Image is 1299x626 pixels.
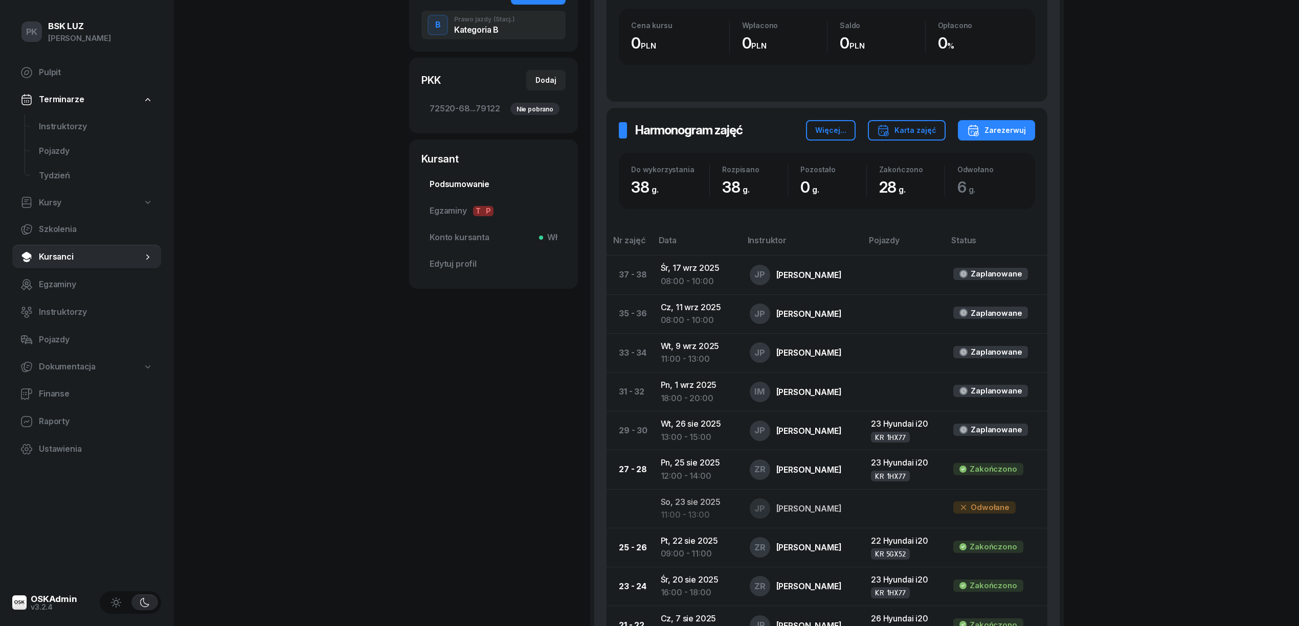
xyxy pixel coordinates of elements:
[871,418,937,431] div: 23 Hyundai i20
[430,258,557,271] span: Edytuj profil
[840,21,925,30] div: Saldo
[12,355,161,379] a: Dokumentacja
[31,164,161,188] a: Tydzień
[12,409,161,434] a: Raporty
[661,431,733,444] div: 13:00 - 15:00
[631,34,729,53] div: 0
[661,275,733,288] div: 08:00 - 10:00
[635,122,743,138] h2: Harmonogram zajęć
[957,165,1023,174] div: Odwołano
[661,586,733,599] div: 16:00 - 18:00
[652,184,659,195] small: g.
[958,120,1035,141] button: Zarezerwuj
[430,102,557,115] span: 72520-68...79122
[526,70,566,90] button: Dodaj
[742,234,863,256] th: Instruktor
[421,225,566,250] a: Konto kursantaWł
[938,21,1023,30] div: Opłacono
[607,567,653,606] td: 23 - 24
[754,582,766,591] span: ZR
[967,124,1026,136] div: Zarezerwuj
[454,26,515,34] div: Kategoria B
[815,124,846,136] div: Więcej...
[875,588,906,597] div: KR 1HX77
[510,103,559,115] div: Nie pobrano
[840,34,925,53] div: 0
[12,595,27,610] img: logo-xs@2x.png
[607,372,653,411] td: 31 - 32
[970,579,1017,592] div: Zakończono
[39,415,153,428] span: Raporty
[421,252,566,276] a: Edytuj profil
[39,66,153,79] span: Pulpit
[863,234,945,256] th: Pojazdy
[39,120,153,133] span: Instruktorzy
[12,60,161,85] a: Pulpit
[631,178,663,196] span: 38
[751,41,767,51] small: PLN
[12,382,161,406] a: Finanse
[754,270,765,279] span: JP
[742,21,827,30] div: Wpłacono
[483,206,494,216] span: P
[543,231,557,244] span: Wł
[947,41,954,51] small: %
[653,528,742,567] td: Pt, 22 sie 2025
[970,540,1017,553] div: Zakończono
[970,462,1017,476] div: Zakończono
[421,73,441,87] div: PKK
[39,169,153,182] span: Tydzień
[653,450,742,489] td: Pn, 25 sie 2025
[776,543,842,551] div: [PERSON_NAME]
[39,306,153,319] span: Instruktorzy
[776,271,842,279] div: [PERSON_NAME]
[12,245,161,269] a: Kursanci
[877,124,936,136] div: Karta zajęć
[722,178,754,196] span: 38
[454,16,515,22] div: Prawo jazdy
[879,178,911,196] span: 28
[494,16,515,22] span: (Stacj.)
[938,34,1023,53] div: 0
[743,184,750,195] small: g.
[431,16,445,34] div: B
[754,310,765,318] span: JP
[800,178,866,197] div: 0
[421,199,566,223] a: EgzaminyTP
[871,573,937,587] div: 23 Hyundai i20
[653,411,742,450] td: Wt, 26 sie 2025
[754,504,765,513] span: JP
[535,74,556,86] div: Dodaj
[421,152,566,166] div: Kursant
[631,165,709,174] div: Do wykorzystania
[39,443,153,456] span: Ustawienia
[39,387,153,401] span: Finanse
[800,165,866,174] div: Pozostało
[754,543,766,552] span: ZR
[31,604,77,611] div: v3.2.4
[12,328,161,352] a: Pojazdy
[653,256,742,294] td: Śr, 17 wrz 2025
[12,437,161,461] a: Ustawienia
[607,450,653,489] td: 27 - 28
[12,88,161,111] a: Terminarze
[39,145,153,158] span: Pojazdy
[421,97,566,121] a: 72520-68...79122Nie pobrano
[430,178,557,191] span: Podsumowanie
[875,433,906,442] div: KR 1HX77
[661,314,733,327] div: 08:00 - 10:00
[607,411,653,450] td: 29 - 30
[39,93,84,106] span: Terminarze
[653,489,742,528] td: So, 23 sie 2025
[776,388,842,396] div: [PERSON_NAME]
[653,372,742,411] td: Pn, 1 wrz 2025
[430,231,557,244] span: Konto kursanta
[871,456,937,470] div: 23 Hyundai i20
[776,349,842,357] div: [PERSON_NAME]
[473,206,483,216] span: T
[661,508,733,522] div: 11:00 - 13:00
[812,184,819,195] small: g.
[754,349,765,357] span: JP
[806,120,856,141] button: Więcej...
[849,41,865,51] small: PLN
